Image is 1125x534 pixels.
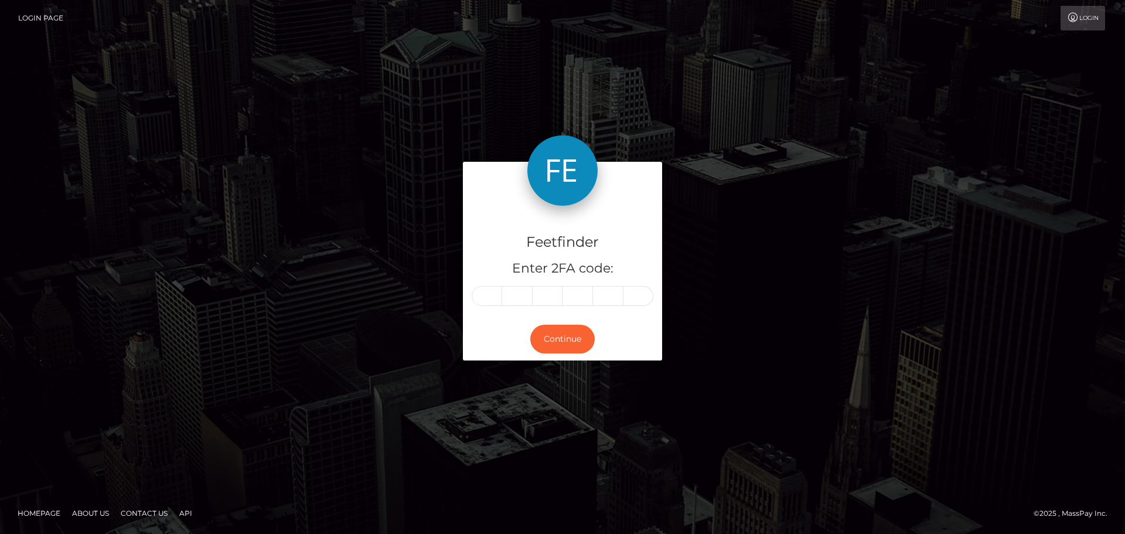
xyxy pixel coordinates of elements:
[67,504,114,522] a: About Us
[18,6,63,30] a: Login Page
[527,135,598,206] img: Feetfinder
[530,325,595,353] button: Continue
[116,504,172,522] a: Contact Us
[472,260,653,278] h5: Enter 2FA code:
[1061,6,1105,30] a: Login
[13,504,65,522] a: Homepage
[1034,507,1116,520] div: © 2025 , MassPay Inc.
[472,232,653,253] h4: Feetfinder
[175,504,197,522] a: API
